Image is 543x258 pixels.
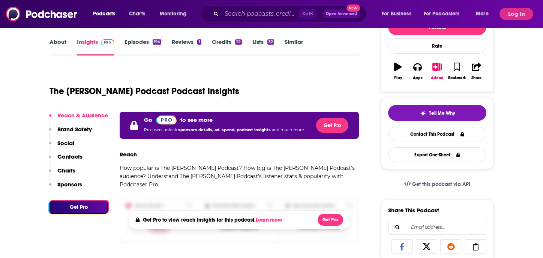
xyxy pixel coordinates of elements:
[160,9,186,19] span: Monitoring
[424,9,460,19] span: For Podcasters
[49,153,82,167] button: Contacts
[197,39,201,45] div: 1
[57,139,74,147] p: Social
[447,58,466,85] button: Bookmark
[57,181,82,188] p: Sponsors
[252,38,274,55] a: Lists32
[322,9,360,18] button: Open AdvancedNew
[49,112,108,126] button: Reach & Audience
[49,181,82,195] button: Sponsors
[6,7,78,21] img: Podchaser - Follow, Share and Rate Podcasts
[212,38,242,55] a: Credits22
[57,167,75,174] p: Charts
[208,5,374,22] div: Search podcasts, credits, & more...
[57,153,82,160] p: Contacts
[144,116,152,123] p: Go
[318,214,343,226] button: Get Pro
[143,217,284,223] h4: Get Pro to view reach insights for this podcast.
[154,8,196,20] button: open menu
[77,38,114,55] a: InsightsPodchaser Pro
[431,76,444,80] div: Added
[471,8,498,20] button: open menu
[465,239,487,253] a: Copy Link
[172,38,201,55] a: Reviews1
[180,116,213,123] p: to see more
[471,76,481,80] div: Share
[429,110,455,116] span: Tell Me Why
[101,39,114,45] img: Podchaser Pro
[57,112,108,119] p: Reach & Audience
[222,8,299,20] input: Search podcasts, credits, & more...
[256,217,284,223] button: Learn more
[178,127,272,132] span: sponsors details, ad. spend, podcast insights
[467,58,486,85] button: Share
[419,8,471,20] button: open menu
[388,38,486,54] div: Rate
[382,9,411,19] span: For Business
[49,139,74,153] button: Social
[49,38,66,55] a: About
[388,220,486,235] div: Search followers
[416,239,438,253] a: Share on X/Twitter
[388,127,486,141] a: Contact This Podcast
[124,8,150,20] a: Charts
[156,115,177,124] img: Podchaser Pro
[394,220,480,234] input: Email address...
[413,76,423,80] div: Apps
[388,105,486,121] button: tell me why sparkleTell Me Why
[388,147,486,162] button: Export One-Sheet
[427,58,447,85] button: Added
[88,8,125,20] button: open menu
[499,8,533,20] button: Log In
[57,126,92,133] p: Brand Safety
[398,175,476,193] a: Get this podcast via API
[120,151,137,158] h3: Reach
[129,9,145,19] span: Charts
[376,8,421,20] button: open menu
[448,76,466,80] div: Bookmark
[153,39,161,45] div: 194
[476,9,489,19] span: More
[326,12,357,16] span: Open Advanced
[391,239,413,253] a: Share on Facebook
[93,9,115,19] span: Podcasts
[388,58,408,85] button: Play
[267,39,274,45] div: 32
[346,4,360,12] span: New
[394,76,402,80] div: Play
[49,201,108,214] button: Get Pro
[156,115,177,124] a: Pro website
[120,164,359,189] p: How popular is The [PERSON_NAME] Podcast? How big is The [PERSON_NAME] Podcast's audience? Unders...
[285,38,303,55] a: Similar
[49,85,239,97] h1: The [PERSON_NAME] Podcast Podcast Insights
[299,9,316,19] span: Ctrl K
[388,207,439,214] h3: Share This Podcast
[144,124,304,136] p: Pro users unlock and much more.
[408,58,427,85] button: Apps
[49,126,92,139] button: Brand Safety
[412,181,470,187] span: Get this podcast via API
[235,39,242,45] div: 22
[316,118,348,133] button: Get Pro
[49,167,75,181] button: Charts
[440,239,462,253] a: Share on Reddit
[124,38,161,55] a: Episodes194
[420,110,426,116] img: tell me why sparkle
